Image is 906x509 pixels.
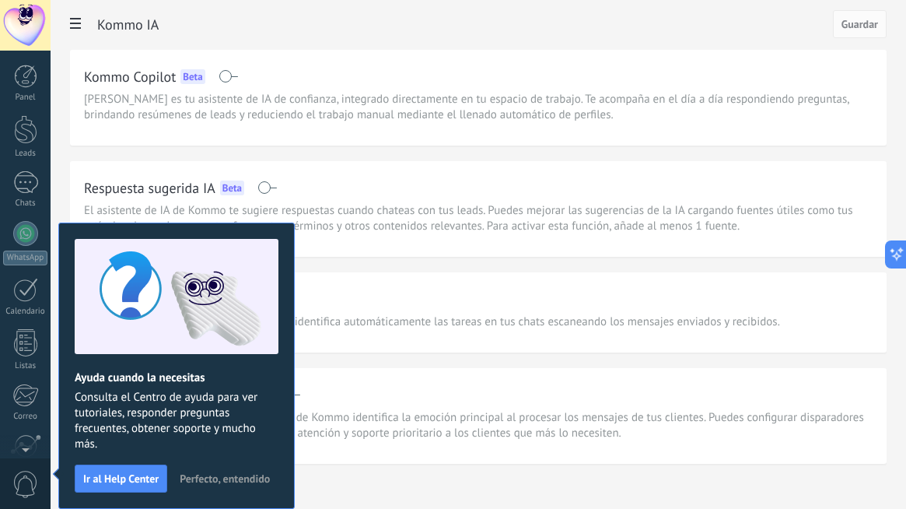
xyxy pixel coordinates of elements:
[3,361,48,371] div: Listas
[84,410,873,441] span: La herramienta de análisis de sentimiento de Kommo identifica la emoción principal al procesar lo...
[180,473,270,484] span: Perfecto, entendido
[841,19,878,30] span: Guardar
[84,92,873,123] span: [PERSON_NAME] es tu asistente de IA de confianza, integrado directamente en tu espacio de trabajo...
[84,67,176,86] h2: Kommo Copilot
[83,473,159,484] span: Ir al Help Center
[833,10,887,38] button: Guardar
[84,203,873,234] span: El asistente de IA de Kommo te sugiere respuestas cuando chateas con tus leads. Puedes mejorar la...
[173,467,277,490] button: Perfecto, entendido
[75,390,278,452] span: Consulta el Centro de ayuda para ver tutoriales, responder preguntas frecuentes, obtener soporte ...
[3,307,48,317] div: Calendario
[220,181,244,195] div: Beta
[3,149,48,159] div: Leads
[97,9,833,40] h2: Kommo IA
[84,178,215,198] h2: Respuesta sugerida IA
[3,93,48,103] div: Panel
[180,69,205,84] div: Beta
[3,412,48,422] div: Correo
[3,251,47,265] div: WhatsApp
[3,198,48,209] div: Chats
[75,465,167,493] button: Ir al Help Center
[84,314,780,330] span: La función de Sugerencias de tareas de IA identifica automáticamente las tareas en tus chats esca...
[75,370,278,385] h2: Ayuda cuando la necesitas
